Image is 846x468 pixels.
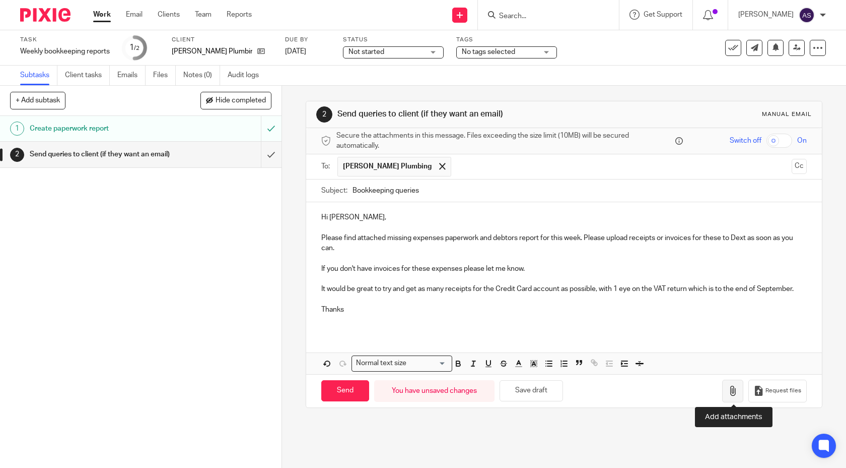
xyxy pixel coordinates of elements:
[227,10,252,20] a: Reports
[765,387,801,395] span: Request files
[343,161,432,171] span: [PERSON_NAME] Plumbing
[183,66,220,85] a: Notes (0)
[321,186,347,196] label: Subject:
[285,48,306,55] span: [DATE]
[129,42,139,53] div: 1
[374,380,495,402] div: You have unsaved changes
[10,148,24,162] div: 2
[321,161,332,171] label: To:
[321,284,807,294] p: It would be great to try and get as many receipts for the Credit Card account as possible, with 1...
[117,66,146,85] a: Emails
[20,46,110,56] div: Weekly bookkeeping reports
[158,10,180,20] a: Clients
[348,48,384,55] span: Not started
[65,66,110,85] a: Client tasks
[337,109,585,120] h1: Send queries to client (if they want an email)
[321,380,369,402] input: Send
[93,10,111,20] a: Work
[30,147,177,162] h1: Send queries to client (if they want an email)
[738,10,794,20] p: [PERSON_NAME]
[20,8,70,22] img: Pixie
[134,45,139,51] small: /2
[20,36,110,44] label: Task
[321,212,807,222] p: Hi [PERSON_NAME],
[228,66,266,85] a: Audit logs
[336,131,673,151] span: Secure the attachments in this message. Files exceeding the size limit (10MB) will be secured aut...
[126,10,143,20] a: Email
[200,92,271,109] button: Hide completed
[172,36,272,44] label: Client
[10,92,65,109] button: + Add subtask
[351,356,452,371] div: Search for option
[343,36,444,44] label: Status
[462,48,515,55] span: No tags selected
[498,12,589,21] input: Search
[410,358,446,369] input: Search for option
[195,10,211,20] a: Team
[316,106,332,123] div: 2
[321,233,807,254] p: Please find attached missing expenses paperwork and debtors report for this week. Please upload r...
[748,380,807,402] button: Request files
[10,122,24,136] div: 1
[792,159,807,174] button: Cc
[799,7,815,23] img: svg%3E
[644,11,682,18] span: Get Support
[762,110,812,119] div: Manual email
[20,66,57,85] a: Subtasks
[797,136,807,146] span: On
[30,121,177,136] h1: Create paperwork report
[153,66,176,85] a: Files
[354,358,409,369] span: Normal text size
[321,264,807,274] p: If you don't have invoices for these expenses please let me know.
[456,36,557,44] label: Tags
[216,97,266,105] span: Hide completed
[285,36,330,44] label: Due by
[730,136,761,146] span: Switch off
[321,305,807,315] p: Thanks
[172,46,252,56] p: [PERSON_NAME] Plumbing
[500,380,563,402] button: Save draft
